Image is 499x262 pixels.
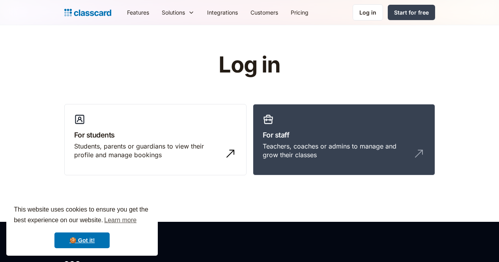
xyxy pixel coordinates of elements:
div: Start for free [394,8,429,17]
h3: For staff [263,130,425,140]
a: Features [121,4,155,21]
a: Start for free [388,5,435,20]
h3: For students [74,130,237,140]
a: Pricing [284,4,315,21]
div: Log in [359,8,376,17]
div: Solutions [155,4,201,21]
a: Log in [353,4,383,20]
a: For staffTeachers, coaches or admins to manage and grow their classes [253,104,435,176]
a: dismiss cookie message [54,232,110,248]
a: learn more about cookies [103,214,138,226]
a: Customers [244,4,284,21]
div: Teachers, coaches or admins to manage and grow their classes [263,142,409,160]
a: For studentsStudents, parents or guardians to view their profile and manage bookings [64,104,247,176]
div: Solutions [162,8,185,17]
h1: Log in [124,53,375,77]
a: Integrations [201,4,244,21]
a: Logo [64,7,111,18]
div: Students, parents or guardians to view their profile and manage bookings [74,142,221,160]
div: cookieconsent [6,197,158,256]
span: This website uses cookies to ensure you get the best experience on our website. [14,205,150,226]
